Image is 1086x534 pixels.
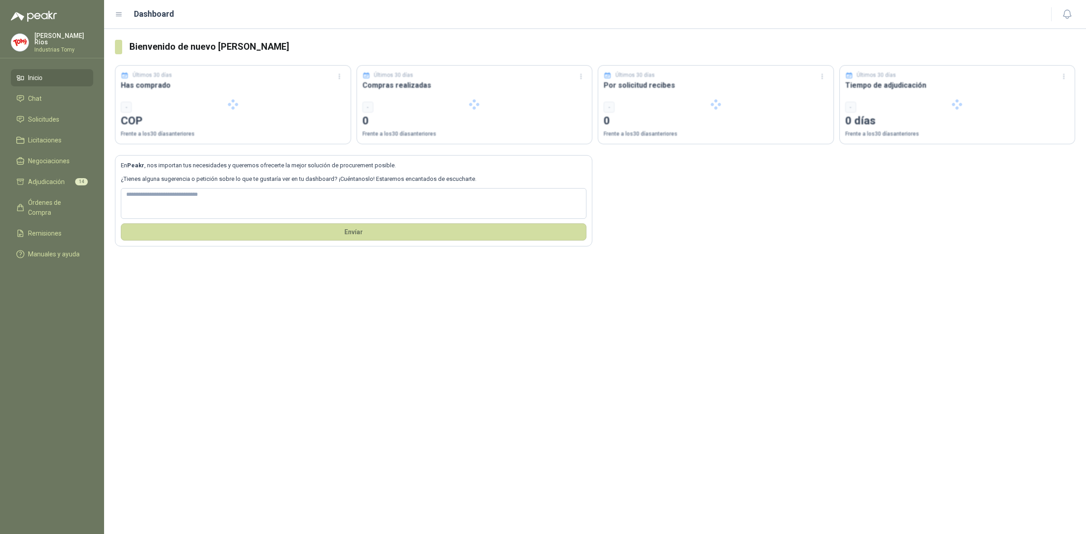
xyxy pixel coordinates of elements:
[11,69,93,86] a: Inicio
[121,223,586,241] button: Envíar
[11,152,93,170] a: Negociaciones
[121,175,586,184] p: ¿Tienes alguna sugerencia o petición sobre lo que te gustaría ver en tu dashboard? ¡Cuéntanoslo! ...
[28,135,62,145] span: Licitaciones
[121,161,586,170] p: En , nos importan tus necesidades y queremos ofrecerte la mejor solución de procurement posible.
[34,33,93,45] p: [PERSON_NAME] Ríos
[11,34,29,51] img: Company Logo
[75,178,88,185] span: 14
[34,47,93,52] p: Industrias Tomy
[11,132,93,149] a: Licitaciones
[11,11,57,22] img: Logo peakr
[28,94,42,104] span: Chat
[28,249,80,259] span: Manuales y ayuda
[11,194,93,221] a: Órdenes de Compra
[11,111,93,128] a: Solicitudes
[28,228,62,238] span: Remisiones
[11,90,93,107] a: Chat
[28,73,43,83] span: Inicio
[11,173,93,190] a: Adjudicación14
[127,162,144,169] b: Peakr
[28,198,85,217] span: Órdenes de Compra
[134,8,174,20] h1: Dashboard
[28,177,65,187] span: Adjudicación
[28,114,59,124] span: Solicitudes
[11,246,93,263] a: Manuales y ayuda
[129,40,1075,54] h3: Bienvenido de nuevo [PERSON_NAME]
[28,156,70,166] span: Negociaciones
[11,225,93,242] a: Remisiones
